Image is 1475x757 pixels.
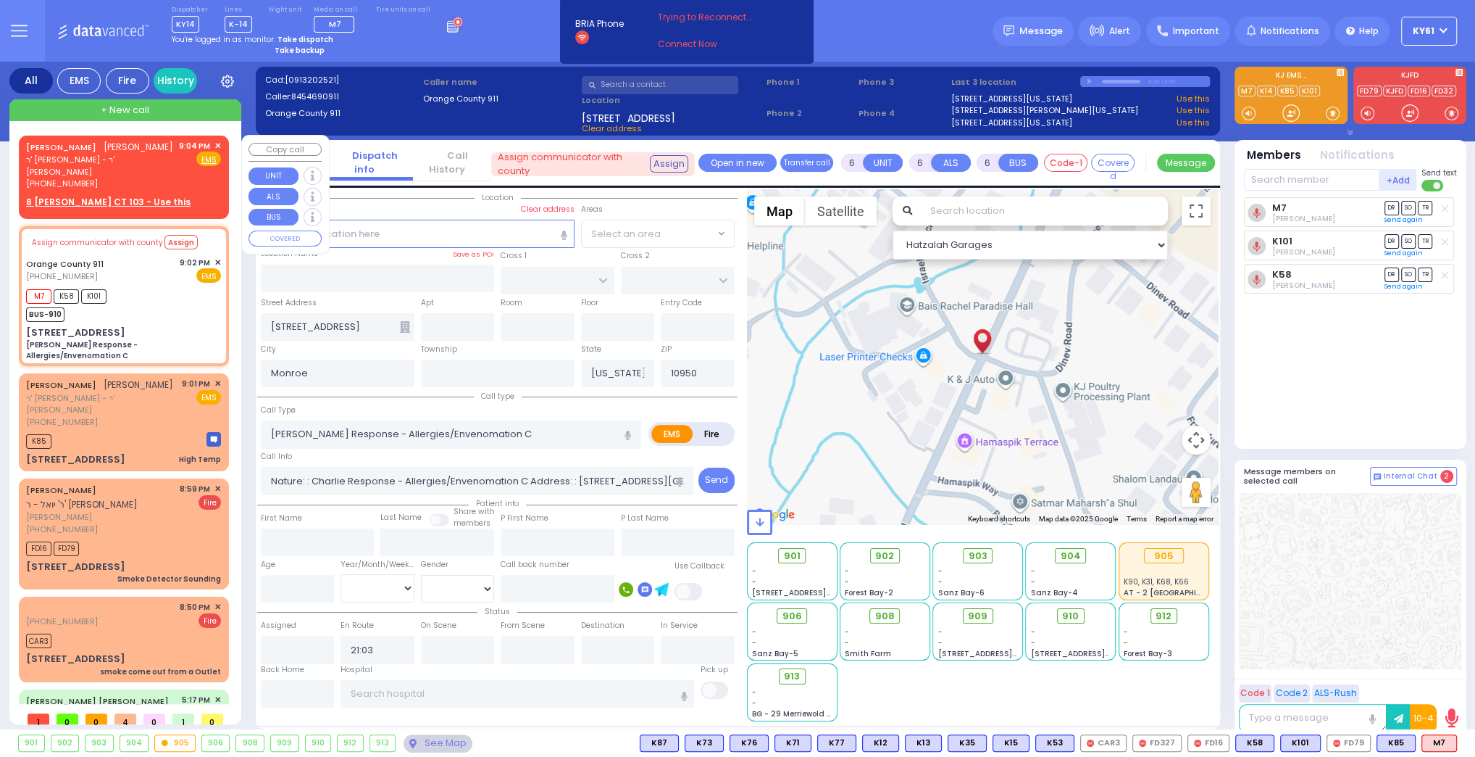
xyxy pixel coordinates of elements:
[1421,167,1457,178] span: Send text
[1031,648,1168,659] span: [STREET_ADDRESS][PERSON_NAME]
[582,123,642,134] span: Clear address
[661,297,702,309] label: Entry Code
[993,735,1029,752] div: BLS
[370,735,396,751] div: 913
[1157,154,1215,172] button: Message
[875,549,894,563] span: 902
[104,378,173,391] span: [PERSON_NAME]
[1410,704,1437,733] button: 10-4
[101,103,149,117] span: + New call
[182,378,210,389] span: 9:01 PM
[1261,25,1319,38] span: Notifications
[172,16,199,33] span: KY14
[1182,478,1211,507] button: Drag Pegman onto the map to open Street View
[1384,234,1399,248] span: DR
[581,344,601,355] label: State
[1357,86,1382,96] a: FD79
[214,257,221,269] span: ✕
[201,154,217,165] u: EMS
[1280,735,1321,752] div: BLS
[581,297,598,309] label: Floor
[845,637,849,648] span: -
[57,713,78,724] span: 0
[57,68,101,94] div: EMS
[1031,637,1035,648] span: -
[752,698,756,708] span: -
[214,694,221,706] span: ✕
[685,735,724,752] div: BLS
[1031,587,1078,598] span: Sanz Bay-4
[651,425,693,443] label: EMS
[1374,473,1381,481] img: comment-alt.png
[172,34,275,45] span: You're logged in as monitor.
[938,587,985,598] span: Sanz Bay-6
[905,735,942,752] div: BLS
[261,664,304,676] label: Back Home
[57,22,154,40] img: Logo
[1421,735,1457,752] div: ALS
[968,609,987,624] span: 909
[658,11,772,24] span: Trying to Reconnect...
[291,91,339,102] span: 8454690911
[1432,86,1456,96] a: FD32
[661,344,672,355] label: ZIP
[1031,566,1035,576] span: -
[875,609,895,624] span: 908
[172,6,208,15] label: Dispatcher
[400,321,410,333] span: Other building occupants
[143,713,165,724] span: 0
[1172,25,1219,38] span: Important
[341,149,398,177] a: Dispatch info
[26,695,169,707] a: [PERSON_NAME] [PERSON_NAME]
[752,566,756,576] span: -
[26,434,51,449] span: K85
[1359,25,1379,38] span: Help
[261,220,574,247] input: Search location here
[845,566,849,576] span: -
[199,613,221,628] span: Fire
[236,735,264,751] div: 908
[26,652,125,666] div: [STREET_ADDRESS]
[1333,740,1340,747] img: red-radio-icon.svg
[26,379,96,391] a: [PERSON_NAME]
[1109,25,1130,38] span: Alert
[931,154,971,172] button: ALS
[862,735,899,752] div: BLS
[155,735,195,751] div: 905
[1124,637,1128,648] span: -
[32,237,163,248] span: Assign communicator with county
[261,405,296,416] label: Call Type
[1177,104,1210,117] a: Use this
[1124,626,1128,637] span: -
[261,620,296,632] label: Assigned
[1408,86,1430,96] a: FD16
[85,735,113,751] div: 903
[920,197,1168,226] input: Search location
[784,549,801,563] span: 901
[261,513,302,524] label: First Name
[214,378,221,390] span: ✕
[376,6,430,15] label: Fire units on call
[265,91,419,103] label: Caller:
[938,648,1075,659] span: [STREET_ADDRESS][PERSON_NAME]
[26,339,221,361] div: [PERSON_NAME] Response - Allergies/Envenomation C
[248,167,298,185] button: UNIT
[261,297,317,309] label: Street Address
[1035,735,1074,752] div: BLS
[421,344,457,355] label: Township
[154,68,197,94] a: History
[1299,86,1320,96] a: K101
[1177,117,1210,129] a: Use this
[196,268,221,283] span: EMS
[265,107,419,120] label: Orange County 911
[858,107,946,120] span: Phone 4
[338,735,363,751] div: 912
[26,498,138,510] span: ר' יואל - ר' [PERSON_NAME]
[429,149,476,177] a: Call History
[26,511,175,524] span: [PERSON_NAME]
[26,196,191,208] u: 8 [PERSON_NAME] CT 103 - Use this
[1044,154,1087,172] button: Code-1
[817,735,856,752] div: BLS
[26,154,174,178] span: ר' [PERSON_NAME] - ר' [PERSON_NAME]
[640,735,679,752] div: K87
